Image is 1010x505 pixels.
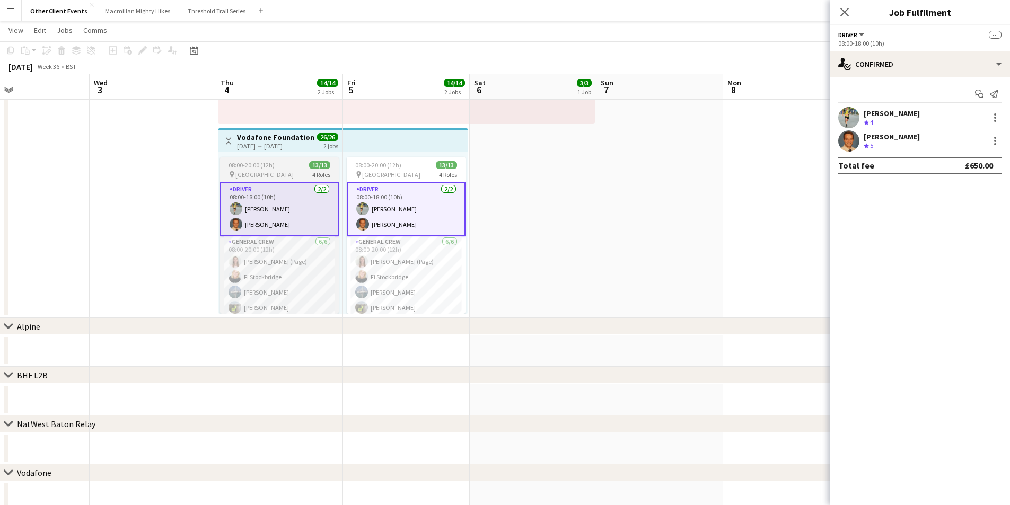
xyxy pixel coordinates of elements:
div: [PERSON_NAME] [864,132,920,141]
button: Driver [838,31,866,39]
span: 26/26 [317,133,338,141]
span: Sun [601,78,613,87]
div: BHF L2B [17,370,48,380]
span: 4 Roles [312,171,330,179]
div: 2 jobs [323,141,338,150]
div: Vodafone [17,467,51,478]
app-card-role: Driver2/208:00-18:00 (10h)[PERSON_NAME][PERSON_NAME] [347,182,466,236]
app-card-role: General Crew6/608:00-20:00 (12h)[PERSON_NAME] (Page)Fi Stockbridge[PERSON_NAME][PERSON_NAME] [220,236,339,349]
div: £650.00 [965,160,993,171]
span: Fri [347,78,356,87]
span: 5 [346,84,356,96]
div: BST [66,63,76,70]
button: Macmillan Mighty Hikes [96,1,179,21]
span: Week 36 [35,63,62,70]
a: Edit [30,23,50,37]
span: 5 [870,141,873,149]
button: Threshold Trail Series [179,1,254,21]
app-job-card: 08:00-20:00 (12h)13/13 [GEOGRAPHIC_DATA]4 RolesDriver2/208:00-18:00 (10h)[PERSON_NAME][PERSON_NAM... [220,157,339,314]
span: 4 [219,84,234,96]
div: 08:00-18:00 (10h) [838,39,1002,47]
a: Comms [79,23,111,37]
h3: Vodafone Foundation [237,132,314,142]
span: 08:00-20:00 (12h) [355,161,401,169]
span: Mon [727,78,741,87]
span: Thu [221,78,234,87]
div: 2 Jobs [318,88,338,96]
div: 2 Jobs [444,88,464,96]
a: Jobs [52,23,77,37]
span: Comms [83,25,107,35]
span: 7 [599,84,613,96]
span: Driver [838,31,857,39]
span: 4 [870,118,873,126]
div: [DATE] → [DATE] [237,142,314,150]
span: 4 Roles [439,171,457,179]
button: Other Client Events [22,1,96,21]
span: 6 [472,84,486,96]
span: 08:00-20:00 (12h) [229,161,275,169]
span: Sat [474,78,486,87]
span: [GEOGRAPHIC_DATA] [362,171,420,179]
span: Jobs [57,25,73,35]
app-job-card: 08:00-20:00 (12h)13/13 [GEOGRAPHIC_DATA]4 RolesDriver2/208:00-18:00 (10h)[PERSON_NAME][PERSON_NAM... [347,157,466,314]
a: View [4,23,28,37]
app-card-role: General Crew6/608:00-20:00 (12h)[PERSON_NAME] (Page)Fi Stockbridge[PERSON_NAME][PERSON_NAME] [347,236,466,349]
span: Wed [94,78,108,87]
span: 13/13 [309,161,330,169]
div: [PERSON_NAME] [864,109,920,118]
span: [GEOGRAPHIC_DATA] [235,171,294,179]
span: 3/3 [577,79,592,87]
span: 8 [726,84,741,96]
div: Alpine [17,321,40,332]
div: NatWest Baton Relay [17,419,95,429]
div: Confirmed [830,51,1010,77]
span: View [8,25,23,35]
span: -- [989,31,1002,39]
span: Edit [34,25,46,35]
app-card-role: Driver2/208:00-18:00 (10h)[PERSON_NAME][PERSON_NAME] [220,182,339,236]
span: 13/13 [436,161,457,169]
span: 14/14 [444,79,465,87]
span: 14/14 [317,79,338,87]
div: [DATE] [8,61,33,72]
div: Total fee [838,160,874,171]
span: 3 [92,84,108,96]
div: 1 Job [577,88,591,96]
h3: Job Fulfilment [830,5,1010,19]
